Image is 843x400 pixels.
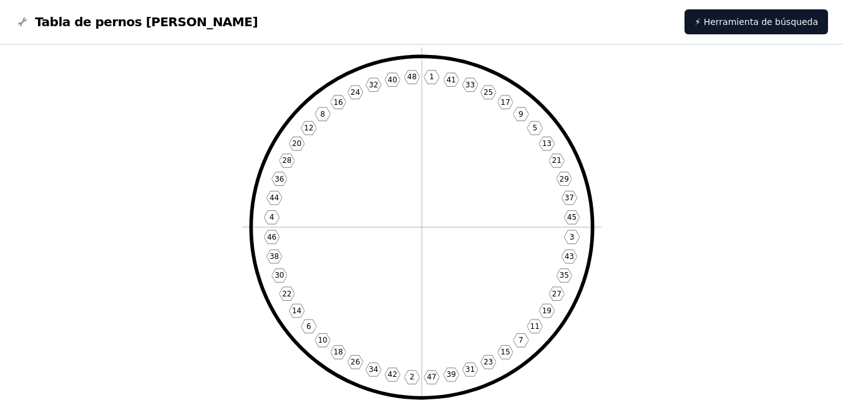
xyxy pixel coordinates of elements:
[694,17,818,27] font: ⚡ Herramienta de búsqueda
[465,80,474,89] text: 33
[564,252,573,261] text: 43
[500,98,510,107] text: 17
[500,348,510,356] text: 15
[387,370,397,379] text: 42
[552,156,561,165] text: 21
[368,365,378,374] text: 34
[559,271,568,280] text: 35
[542,139,551,148] text: 13
[368,80,378,89] text: 32
[465,365,474,374] text: 31
[559,175,568,183] text: 29
[446,370,456,379] text: 39
[304,124,313,132] text: 12
[483,88,492,97] text: 25
[446,76,456,84] text: 41
[15,14,30,29] img: Gráfico de logotipos de pernos de brida
[35,14,258,29] font: Tabla de pernos [PERSON_NAME]
[291,306,301,315] text: 14
[306,322,311,331] text: 6
[519,110,524,119] text: 9
[291,139,301,148] text: 20
[350,358,359,366] text: 26
[350,88,359,97] text: 24
[552,290,561,298] text: 27
[409,373,414,381] text: 2
[333,348,343,356] text: 18
[266,233,276,241] text: 46
[282,290,291,298] text: 22
[530,322,539,331] text: 11
[407,73,416,82] text: 48
[275,175,284,183] text: 36
[532,124,537,132] text: 5
[569,233,574,241] text: 3
[567,213,576,222] text: 45
[270,252,279,261] text: 38
[333,98,343,107] text: 16
[270,193,279,202] text: 44
[282,156,291,165] text: 28
[427,373,436,381] text: 47
[15,13,258,31] a: Gráfico de logotipos de pernos de bridaTabla de pernos [PERSON_NAME]
[519,336,524,344] text: 7
[320,110,325,119] text: 8
[269,213,274,222] text: 4
[685,9,828,34] a: ⚡ Herramienta de búsqueda
[564,193,573,202] text: 37
[429,73,434,82] text: 1
[483,358,492,366] text: 23
[275,271,284,280] text: 30
[542,306,551,315] text: 19
[318,336,327,344] text: 10
[387,76,397,84] text: 40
